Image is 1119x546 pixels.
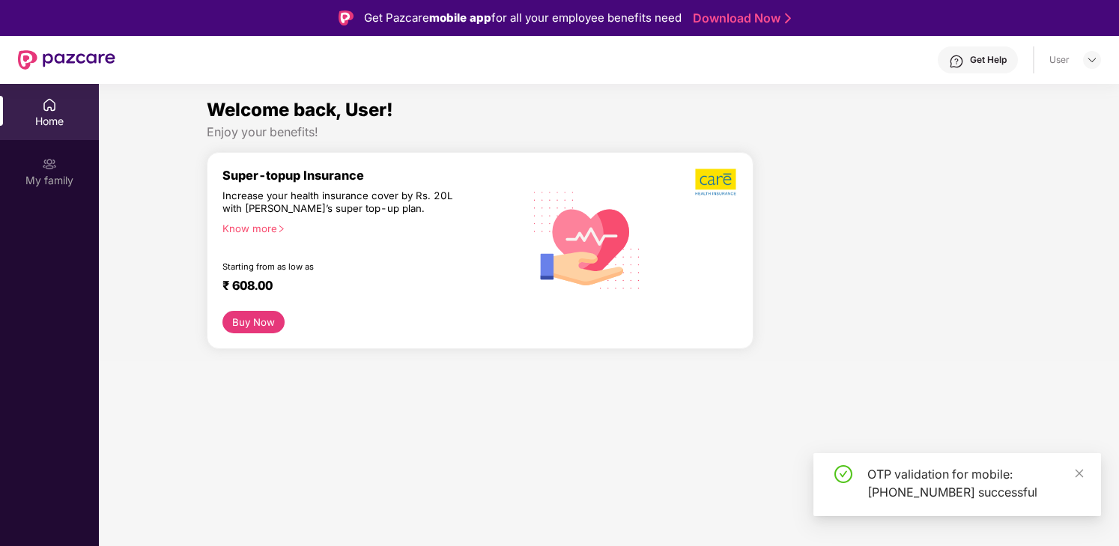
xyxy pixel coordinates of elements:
[834,465,852,483] span: check-circle
[222,189,458,216] div: Increase your health insurance cover by Rs. 20L with [PERSON_NAME]’s super top-up plan.
[693,10,786,26] a: Download Now
[222,278,509,296] div: ₹ 608.00
[785,10,791,26] img: Stroke
[429,10,491,25] strong: mobile app
[222,168,524,183] div: Super-topup Insurance
[207,99,393,121] span: Welcome back, User!
[42,157,57,172] img: svg+xml;base64,PHN2ZyB3aWR0aD0iMjAiIGhlaWdodD0iMjAiIHZpZXdCb3g9IjAgMCAyMCAyMCIgZmlsbD0ibm9uZSIgeG...
[207,124,1012,140] div: Enjoy your benefits!
[277,225,285,233] span: right
[970,54,1007,66] div: Get Help
[42,97,57,112] img: svg+xml;base64,PHN2ZyBpZD0iSG9tZSIgeG1sbnM9Imh0dHA6Ly93d3cudzMub3JnLzIwMDAvc3ZnIiB3aWR0aD0iMjAiIG...
[222,261,460,272] div: Starting from as low as
[222,222,515,233] div: Know more
[523,174,652,305] img: svg+xml;base64,PHN2ZyB4bWxucz0iaHR0cDovL3d3dy53My5vcmcvMjAwMC9zdmciIHhtbG5zOnhsaW5rPSJodHRwOi8vd3...
[222,311,285,333] button: Buy Now
[364,9,682,27] div: Get Pazcare for all your employee benefits need
[1074,468,1085,479] span: close
[949,54,964,69] img: svg+xml;base64,PHN2ZyBpZD0iSGVscC0zMngzMiIgeG1sbnM9Imh0dHA6Ly93d3cudzMub3JnLzIwMDAvc3ZnIiB3aWR0aD...
[339,10,354,25] img: Logo
[695,168,738,196] img: b5dec4f62d2307b9de63beb79f102df3.png
[1086,54,1098,66] img: svg+xml;base64,PHN2ZyBpZD0iRHJvcGRvd24tMzJ4MzIiIHhtbG5zPSJodHRwOi8vd3d3LnczLm9yZy8yMDAwL3N2ZyIgd2...
[18,50,115,70] img: New Pazcare Logo
[1049,54,1070,66] div: User
[867,465,1083,501] div: OTP validation for mobile: [PHONE_NUMBER] successful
